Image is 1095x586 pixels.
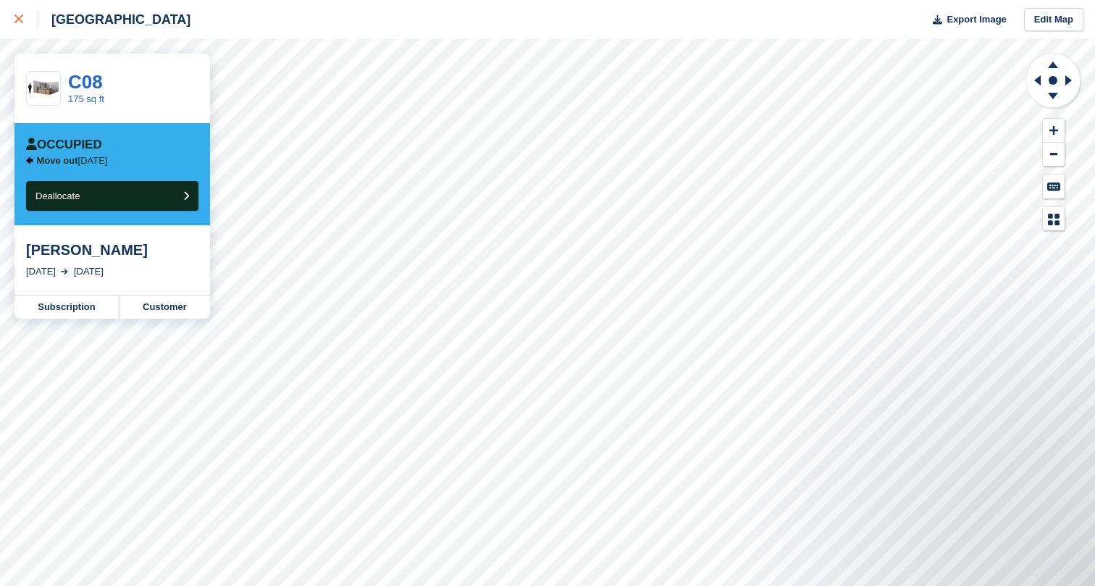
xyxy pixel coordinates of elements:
[68,71,103,93] a: C08
[35,191,80,201] span: Deallocate
[26,138,102,152] div: Occupied
[37,155,78,166] span: Move out
[74,264,104,279] div: [DATE]
[26,181,198,211] button: Deallocate
[1043,143,1065,167] button: Zoom Out
[119,296,210,319] a: Customer
[38,11,190,28] div: [GEOGRAPHIC_DATA]
[924,8,1007,32] button: Export Image
[26,156,33,164] img: arrow-left-icn-90495f2de72eb5bd0bd1c3c35deca35cc13f817d75bef06ecd7c0b315636ce7e.svg
[1024,8,1083,32] a: Edit Map
[947,12,1006,27] span: Export Image
[37,155,108,167] p: [DATE]
[1043,119,1065,143] button: Zoom In
[26,264,56,279] div: [DATE]
[14,296,119,319] a: Subscription
[1043,207,1065,231] button: Map Legend
[61,269,68,275] img: arrow-right-light-icn-cde0832a797a2874e46488d9cf13f60e5c3a73dbe684e267c42b8395dfbc2abf.svg
[1043,175,1065,198] button: Keyboard Shortcuts
[68,93,104,104] a: 175 sq ft
[27,76,60,101] img: 175-sqft-unit.jpg
[26,241,198,259] div: [PERSON_NAME]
